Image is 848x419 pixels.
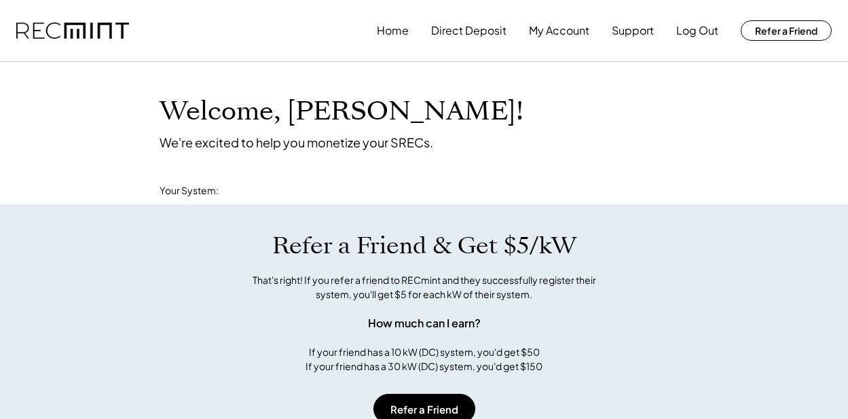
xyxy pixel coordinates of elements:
h1: Welcome, [PERSON_NAME]! [160,96,523,128]
img: recmint-logotype%403x.png [16,22,129,39]
button: Refer a Friend [741,20,832,41]
button: Home [377,17,409,44]
button: Support [612,17,654,44]
button: My Account [529,17,589,44]
div: How much can I earn? [368,315,481,331]
h1: Refer a Friend & Get $5/kW [272,232,576,260]
div: We're excited to help you monetize your SRECs. [160,134,433,150]
div: That's right! If you refer a friend to RECmint and they successfully register their system, you'l... [238,273,611,302]
button: Direct Deposit [431,17,506,44]
div: If your friend has a 10 kW (DC) system, you'd get $50 If your friend has a 30 kW (DC) system, you... [306,345,542,374]
button: Log Out [676,17,718,44]
div: Your System: [160,184,219,198]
